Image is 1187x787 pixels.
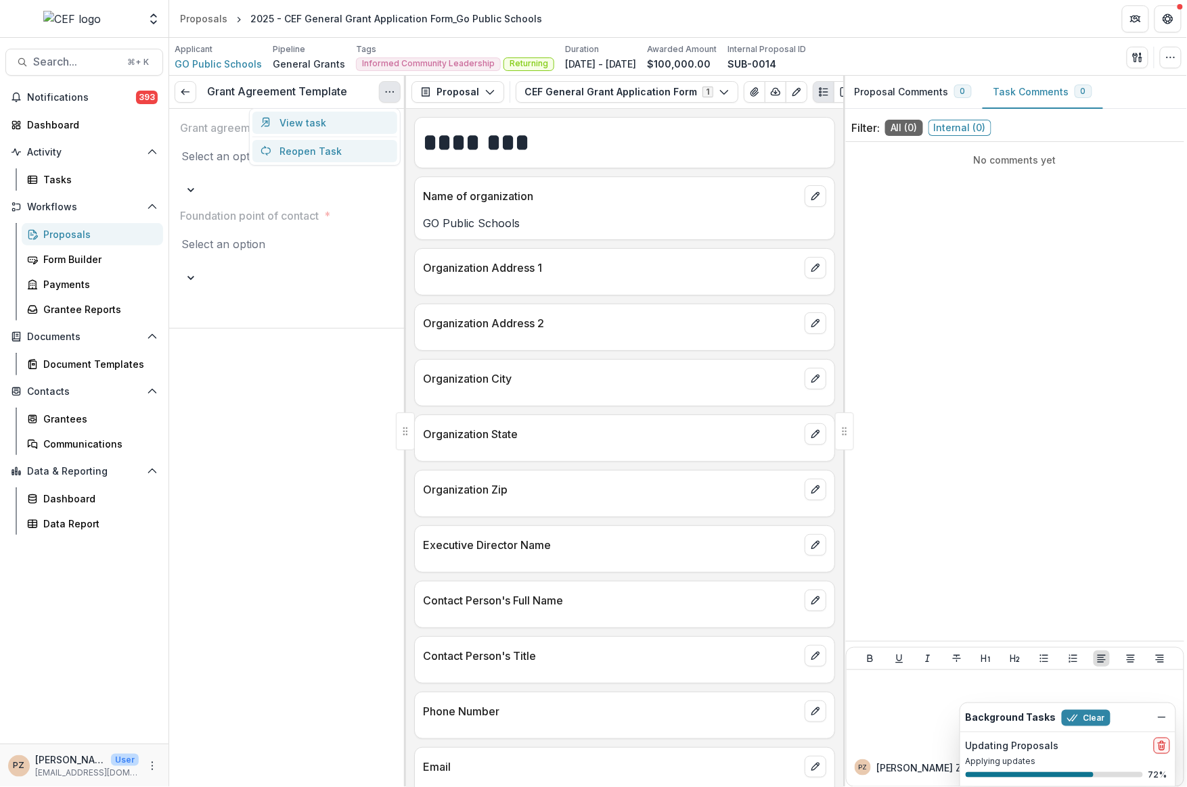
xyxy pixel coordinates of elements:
button: Notifications393 [5,87,163,108]
a: Form Builder [22,248,163,270]
a: Proposals [22,223,163,245]
a: Data Report [22,512,163,535]
p: Contact Person's Full Name [423,592,799,609]
p: Executive Director Name [423,537,799,553]
button: Bullet List [1036,650,1052,667]
button: edit [805,423,826,445]
button: Options [379,81,401,103]
a: Proposals [175,9,233,28]
img: CEF logo [43,11,101,27]
button: edit [805,756,826,778]
p: Filter: [851,120,880,136]
button: Bold [862,650,878,667]
a: Payments [22,273,163,295]
button: Task Comments [983,76,1103,109]
button: Align Left [1094,650,1110,667]
div: Dashboard [27,118,152,132]
p: GO Public Schools [423,215,826,231]
p: Grant agreement template [180,120,315,136]
button: edit [805,312,826,334]
div: Proposals [180,11,227,26]
p: [PERSON_NAME] [35,753,106,767]
button: edit [805,479,826,500]
button: Open entity switcher [144,5,163,32]
p: No comments yet [851,153,1179,167]
p: Awarded Amount [647,43,717,55]
p: SUB-0014 [727,57,776,71]
p: Organization Zip [423,481,799,498]
button: delete [1154,738,1170,754]
button: Underline [891,650,908,667]
div: Grantees [43,412,152,426]
a: Tasks [22,168,163,191]
p: Pipeline [273,43,305,55]
p: General Grants [273,57,345,71]
span: 0 [960,87,966,96]
a: GO Public Schools [175,57,262,71]
a: Grantees [22,408,163,430]
a: Grantee Reports [22,298,163,320]
button: edit [805,590,826,611]
div: Grantee Reports [43,302,152,316]
button: PDF view [834,81,855,103]
button: Open Contacts [5,381,163,402]
p: Organization City [423,371,799,387]
button: edit [805,645,826,667]
div: Data Report [43,517,152,531]
div: Select an option [181,148,394,164]
p: Applying updates [966,755,1170,767]
p: $100,000.00 [647,57,711,71]
span: 393 [136,91,158,104]
div: Communications [43,437,152,451]
p: [EMAIL_ADDRESS][DOMAIN_NAME] [35,767,139,779]
button: edit [805,185,826,207]
button: Reopen Task [252,140,397,162]
span: All ( 0 ) [885,120,923,136]
button: Get Help [1155,5,1182,32]
button: Strike [949,650,965,667]
p: 72 % [1148,769,1170,781]
div: Form Builder [43,252,152,266]
p: Organization Address 2 [423,315,799,331]
button: edit [805,700,826,722]
h3: Grant Agreement Template [207,85,347,98]
p: [DATE] - [DATE] [565,57,636,71]
span: Documents [27,331,141,343]
span: Notifications [27,92,136,103]
button: edit [805,368,826,389]
button: Heading 2 [1007,650,1023,667]
p: [PERSON_NAME] Z [876,761,962,775]
button: Open Documents [5,326,163,348]
button: View Attached Files [744,81,765,103]
span: 0 [1081,87,1086,96]
button: Proposal [411,81,504,103]
div: Proposals [43,227,152,241]
span: Data & Reporting [27,466,141,477]
span: Internal ( 0 ) [928,120,991,136]
p: Phone Number [423,703,799,719]
span: Returning [510,59,548,68]
button: Plaintext view [813,81,834,103]
button: Edit as form [786,81,807,103]
h2: Background Tasks [966,712,1056,723]
p: Organization Address 1 [423,260,799,276]
a: Dashboard [22,487,163,510]
button: edit [805,257,826,279]
button: Open Workflows [5,196,163,218]
button: Open Activity [5,141,163,163]
p: Tags [356,43,376,55]
div: Priscilla Zamora [859,764,868,771]
span: Activity [27,147,141,158]
div: Dashboard [43,492,152,506]
h2: Updating Proposals [966,740,1059,752]
div: Document Templates [43,357,152,371]
button: CEF General Grant Application Form1 [516,81,738,103]
button: Ordered List [1065,650,1081,667]
button: Heading 1 [978,650,994,667]
span: Informed Community Leadership [362,59,495,68]
button: edit [805,534,826,556]
button: More [144,758,160,774]
div: 2025 - CEF General Grant Application Form_Go Public Schools [250,11,542,26]
p: Foundation point of contact [180,208,319,224]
